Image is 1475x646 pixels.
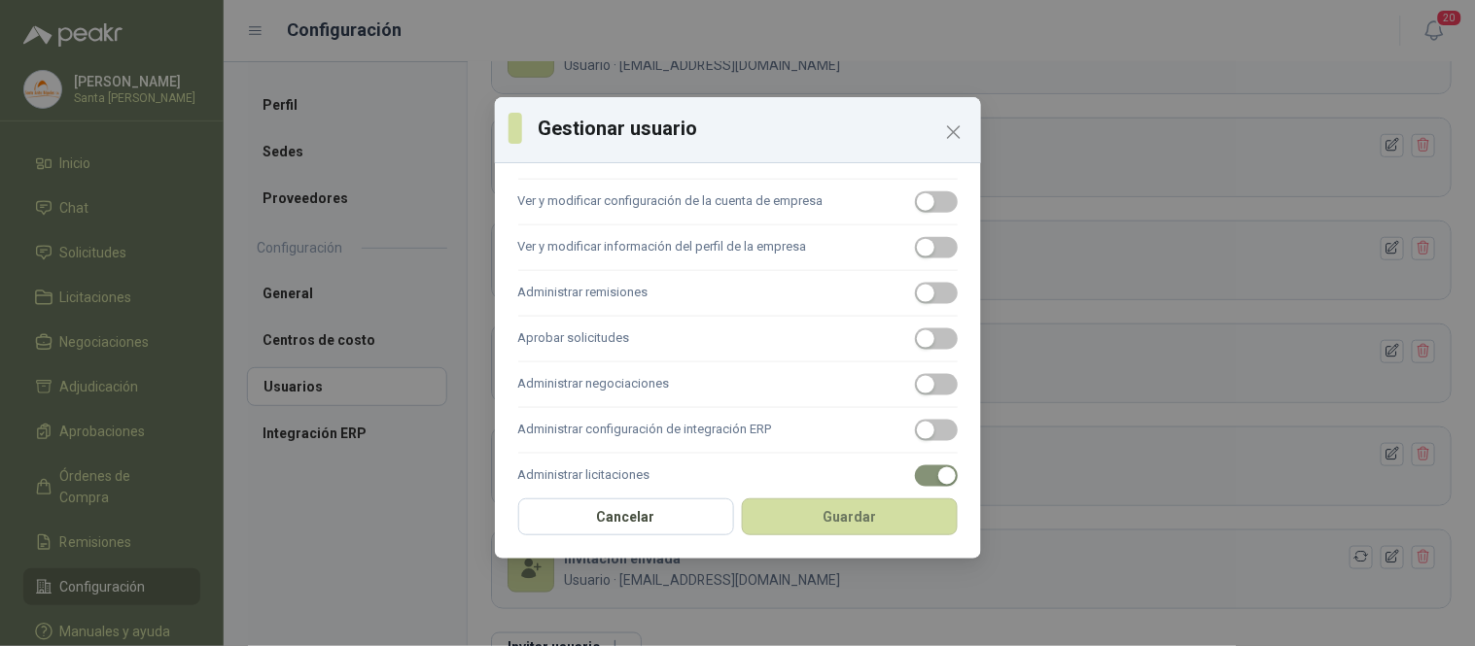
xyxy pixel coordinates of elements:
[518,454,958,499] label: Administrar licitaciones
[518,317,958,362] label: Aprobar solicitudes
[518,180,958,225] label: Ver y modificar configuración de la cuenta de empresa
[915,328,958,350] button: Aprobar solicitudes
[915,465,958,487] button: Administrar licitaciones
[938,117,969,148] button: Close
[518,271,958,317] label: Administrar remisiones
[742,498,958,535] button: Guardar
[915,237,958,258] button: Ver y modificar información del perfil de la empresa
[915,191,958,213] button: Ver y modificar configuración de la cuenta de empresa
[915,283,958,304] button: Administrar remisiones
[915,374,958,395] button: Administrar negociaciones
[518,408,958,454] label: Administrar configuración de integración ERP
[518,225,958,271] label: Ver y modificar información del perfil de la empresa
[538,114,966,143] h3: Gestionar usuario
[518,498,734,535] button: Cancelar
[915,420,958,441] button: Administrar configuración de integración ERP
[518,362,958,408] label: Administrar negociaciones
